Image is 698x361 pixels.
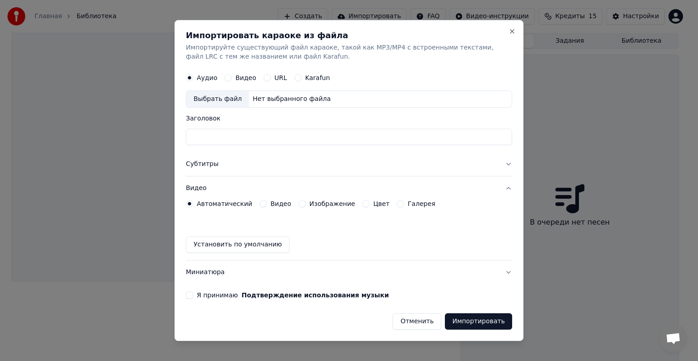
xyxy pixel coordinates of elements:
label: Аудио [197,75,217,81]
button: Отменить [393,313,441,330]
button: Я принимаю [242,292,389,298]
h2: Импортировать караоке из файла [186,31,512,40]
label: Галерея [408,201,435,207]
label: Karafun [305,75,330,81]
button: Импортировать [445,313,512,330]
p: Импортируйте существующий файл караоке, такой как MP3/MP4 с встроенными текстами, файл LRC с тем ... [186,43,512,61]
label: Изображение [309,201,355,207]
button: Установить по умолчанию [186,236,289,253]
button: Субтитры [186,152,512,176]
label: Видео [235,75,256,81]
label: URL [274,75,287,81]
button: Видео [186,176,512,200]
label: Цвет [373,201,389,207]
label: Я принимаю [197,292,389,298]
button: Миниатюра [186,261,512,284]
div: Выбрать файл [186,91,249,107]
label: Автоматический [197,201,252,207]
div: Видео [186,200,512,260]
label: Заголовок [186,115,512,121]
div: Нет выбранного файла [249,95,334,104]
label: Видео [270,201,291,207]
